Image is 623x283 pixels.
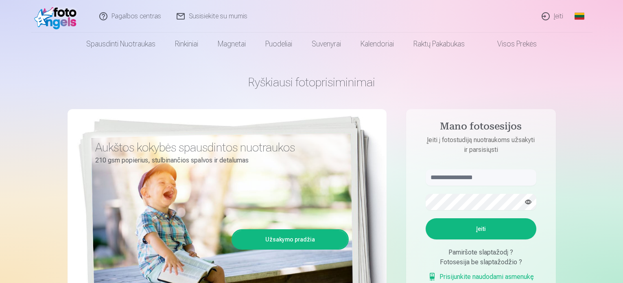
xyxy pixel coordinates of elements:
[77,33,165,55] a: Spausdinti nuotraukas
[404,33,474,55] a: Raktų pakabukas
[208,33,256,55] a: Magnetai
[418,121,544,135] h4: Mano fotosesijos
[474,33,546,55] a: Visos prekės
[68,75,556,90] h1: Ryškiausi fotoprisiminimai
[233,230,348,248] a: Užsakymo pradžia
[426,257,536,267] div: Fotosesija be slaptažodžio ?
[428,272,534,282] a: Prisijunkite naudodami asmenukę
[302,33,351,55] a: Suvenyrai
[351,33,404,55] a: Kalendoriai
[165,33,208,55] a: Rinkiniai
[34,3,81,29] img: /fa2
[426,218,536,239] button: Įeiti
[256,33,302,55] a: Puodeliai
[418,135,544,155] p: Įeiti į fotostudiją nuotraukoms užsakyti ir parsisiųsti
[426,248,536,257] div: Pamiršote slaptažodį ?
[95,140,343,155] h3: Aukštos kokybės spausdintos nuotraukos
[95,155,343,166] p: 210 gsm popierius, stulbinančios spalvos ir detalumas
